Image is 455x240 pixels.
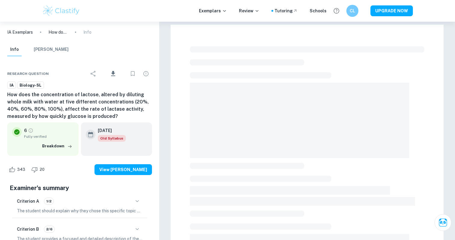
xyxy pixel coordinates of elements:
span: 2/6 [44,226,54,232]
button: [PERSON_NAME] [34,43,69,56]
p: Info [83,29,91,35]
h6: Criterion B [17,226,39,232]
img: Clastify logo [42,5,80,17]
h6: How does the concentration of lactose, altered by diluting whole milk with water at five differen... [7,91,152,120]
p: Exemplars [199,8,227,14]
button: CL [346,5,358,17]
div: Bookmark [127,68,139,80]
h6: [DATE] [98,127,121,134]
span: 1/2 [44,198,54,204]
div: Like [7,165,29,174]
h6: CL [349,8,356,14]
a: IA Exemplars [7,29,33,35]
span: Fully verified [24,134,74,139]
span: 20 [36,167,48,173]
a: IA [7,82,16,89]
p: 6 [24,127,27,134]
button: Help and Feedback [331,6,342,16]
button: Ask Clai [435,214,451,231]
a: Grade fully verified [28,128,33,133]
p: Review [239,8,259,14]
div: Report issue [140,68,152,80]
button: Breakdown [41,142,74,151]
div: Download [101,66,125,82]
span: 343 [14,167,29,173]
span: Research question [7,71,49,76]
h5: Examiner's summary [10,183,150,192]
p: The student should explain why they chose this specific topic either based on personal or global ... [17,208,142,214]
span: Old Syllabus [98,135,126,142]
a: Tutoring [274,8,298,14]
a: Biology-SL [17,82,44,89]
p: How does the concentration of lactose, altered by diluting whole milk with water at five differen... [48,29,68,35]
h6: Criterion A [17,198,39,205]
span: IA [8,82,16,88]
button: View [PERSON_NAME] [94,164,152,175]
button: UPGRADE NOW [370,5,413,16]
div: Dislike [30,165,48,174]
a: Schools [310,8,327,14]
button: Info [7,43,22,56]
div: Share [87,68,99,80]
div: Starting from the May 2025 session, the Biology IA requirements have changed. It's OK to refer to... [98,135,126,142]
span: Biology-SL [17,82,44,88]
